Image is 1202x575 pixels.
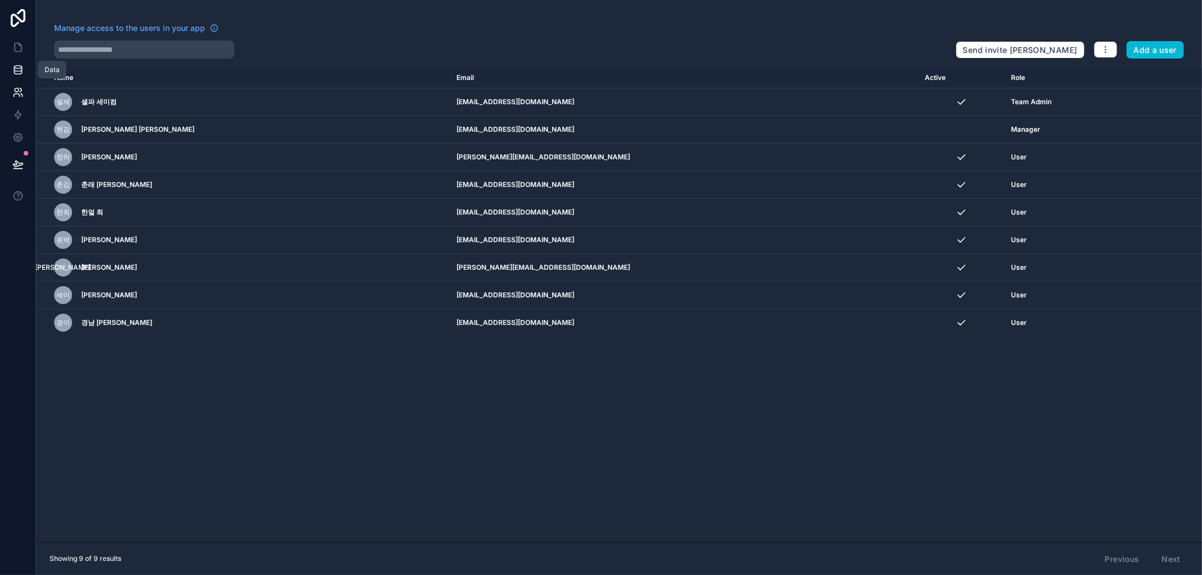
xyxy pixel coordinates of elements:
span: 세이 [56,291,70,300]
span: User [1011,318,1027,327]
span: 윤박 [56,235,70,244]
span: [PERSON_NAME] [81,263,137,272]
span: 한얼 최 [81,208,103,217]
span: [PERSON_NAME] [36,263,91,272]
span: Manage access to the users in your app [54,23,205,34]
td: [EMAIL_ADDRESS][DOMAIN_NAME] [450,282,919,309]
div: scrollable content [36,68,1202,542]
span: User [1011,180,1027,189]
td: [EMAIL_ADDRESS][DOMAIN_NAME] [450,226,919,254]
span: 셀파 세미컴 [81,97,117,106]
td: [PERSON_NAME][EMAIL_ADDRESS][DOMAIN_NAME] [450,144,919,171]
td: [EMAIL_ADDRESS][DOMAIN_NAME] [450,309,919,337]
span: User [1011,235,1027,244]
span: User [1011,291,1027,300]
span: [PERSON_NAME] [81,235,137,244]
td: [EMAIL_ADDRESS][DOMAIN_NAME] [450,88,919,116]
span: User [1011,263,1027,272]
th: Email [450,68,919,88]
span: 춘김 [56,180,70,189]
span: User [1011,153,1027,162]
td: [EMAIL_ADDRESS][DOMAIN_NAME] [450,116,919,144]
span: [PERSON_NAME] [81,153,137,162]
span: 창허 [56,153,70,162]
span: 경이 [56,318,70,327]
span: Manager [1011,125,1040,134]
span: User [1011,208,1027,217]
span: Team Admin [1011,97,1052,106]
span: 한최 [56,208,70,217]
th: Role [1004,68,1139,88]
button: Add a user [1126,41,1185,59]
span: 춘래 [PERSON_NAME] [81,180,152,189]
button: Send invite [PERSON_NAME] [956,41,1085,59]
span: Showing 9 of 9 results [50,554,121,563]
td: [EMAIL_ADDRESS][DOMAIN_NAME] [450,171,919,199]
div: Data [45,65,60,74]
th: Name [36,68,450,88]
th: Active [919,68,1005,88]
a: Manage access to the users in your app [54,23,219,34]
td: [EMAIL_ADDRESS][DOMAIN_NAME] [450,199,919,226]
span: 경남 [PERSON_NAME] [81,318,152,327]
span: 현김 [56,125,70,134]
span: 셀세 [56,97,70,106]
span: [PERSON_NAME] [81,291,137,300]
span: [PERSON_NAME] [PERSON_NAME] [81,125,194,134]
td: [PERSON_NAME][EMAIL_ADDRESS][DOMAIN_NAME] [450,254,919,282]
